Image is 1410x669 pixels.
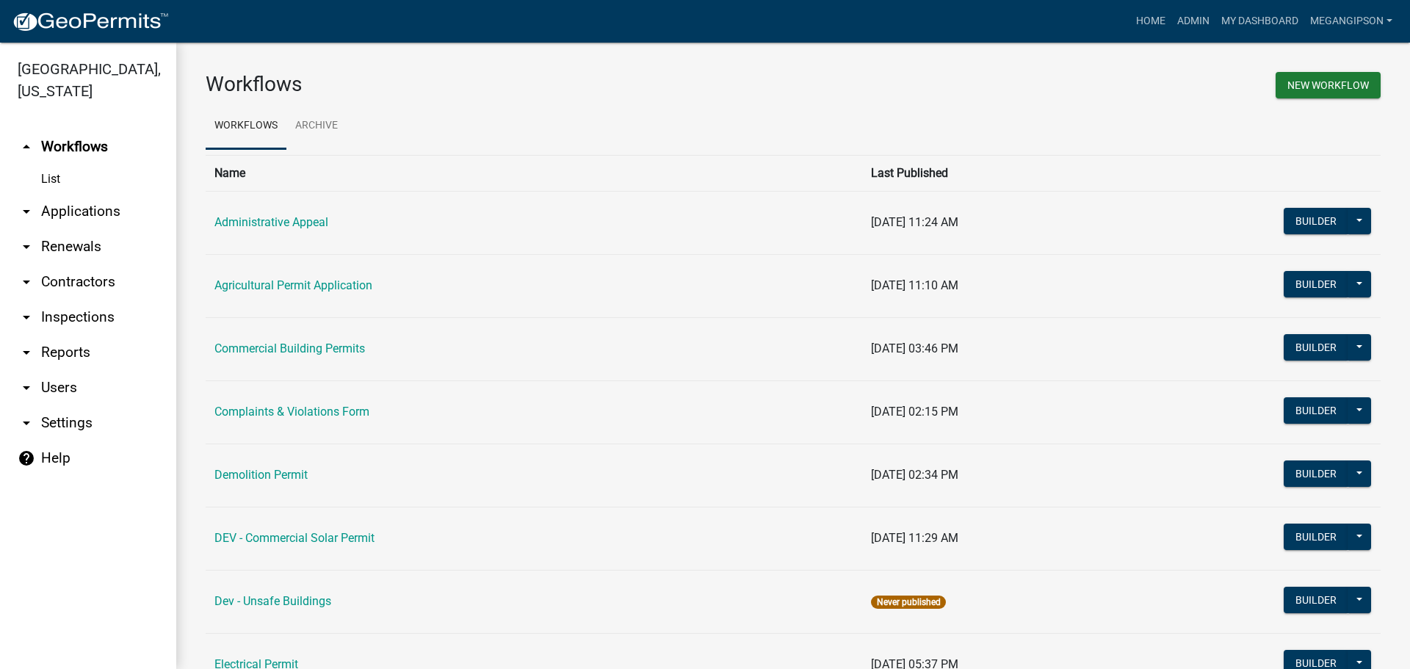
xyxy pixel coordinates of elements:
a: Archive [286,103,347,150]
a: Commercial Building Permits [214,341,365,355]
a: megangipson [1304,7,1398,35]
button: Builder [1284,334,1348,361]
i: arrow_drop_down [18,344,35,361]
i: arrow_drop_down [18,379,35,397]
button: Builder [1284,460,1348,487]
a: DEV - Commercial Solar Permit [214,531,375,545]
i: arrow_drop_up [18,138,35,156]
i: help [18,449,35,467]
i: arrow_drop_down [18,414,35,432]
a: Dev - Unsafe Buildings [214,594,331,608]
a: Home [1130,7,1171,35]
span: [DATE] 11:24 AM [871,215,958,229]
a: Complaints & Violations Form [214,405,369,419]
th: Last Published [862,155,1119,191]
i: arrow_drop_down [18,203,35,220]
span: [DATE] 03:46 PM [871,341,958,355]
button: Builder [1284,587,1348,613]
button: Builder [1284,524,1348,550]
i: arrow_drop_down [18,308,35,326]
a: Admin [1171,7,1215,35]
span: [DATE] 11:29 AM [871,531,958,545]
span: [DATE] 11:10 AM [871,278,958,292]
span: [DATE] 02:15 PM [871,405,958,419]
i: arrow_drop_down [18,238,35,256]
a: My Dashboard [1215,7,1304,35]
button: New Workflow [1276,72,1381,98]
a: Demolition Permit [214,468,308,482]
button: Builder [1284,397,1348,424]
button: Builder [1284,208,1348,234]
a: Administrative Appeal [214,215,328,229]
a: Agricultural Permit Application [214,278,372,292]
a: Workflows [206,103,286,150]
span: [DATE] 02:34 PM [871,468,958,482]
button: Builder [1284,271,1348,297]
i: arrow_drop_down [18,273,35,291]
th: Name [206,155,862,191]
span: Never published [871,596,945,609]
h3: Workflows [206,72,782,97]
